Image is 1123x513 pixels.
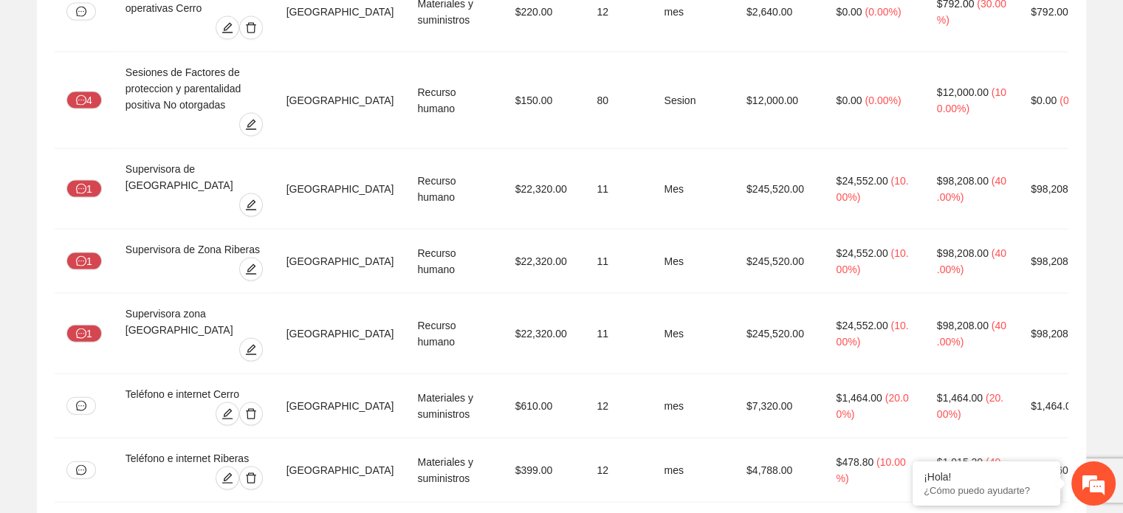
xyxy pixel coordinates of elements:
[240,472,262,484] span: delete
[652,294,734,374] td: Mes
[126,306,263,338] div: Supervisora zona [GEOGRAPHIC_DATA]
[66,397,96,415] button: message
[240,119,262,131] span: edit
[242,7,278,43] div: Minimizar ventana de chat en vivo
[652,374,734,438] td: mes
[504,149,585,230] td: $22,320.00
[937,247,1006,275] span: ( 40.00% )
[76,184,86,196] span: message
[126,161,263,193] div: Supervisora de [GEOGRAPHIC_DATA]
[865,94,901,106] span: ( 0.00% )
[240,22,262,34] span: delete
[216,16,239,40] button: edit
[240,199,262,211] span: edit
[126,241,263,258] div: Supervisora de Zona Riberas
[735,438,825,503] td: $4,788.00
[216,472,238,484] span: edit
[735,374,825,438] td: $7,320.00
[924,485,1049,496] p: ¿Cómo puedo ayudarte?
[77,75,248,94] div: Chatee con nosotros ahora
[239,466,263,490] button: delete
[585,438,652,503] td: 12
[836,392,908,420] span: ( 20.00% )
[735,52,825,149] td: $12,000.00
[652,149,734,230] td: Mes
[66,180,102,198] button: message1
[836,320,887,331] span: $24,552.00
[585,149,652,230] td: 11
[239,113,263,137] button: edit
[1031,328,1082,340] span: $98,208.00
[240,344,262,356] span: edit
[275,438,406,503] td: [GEOGRAPHIC_DATA]
[66,252,102,270] button: message1
[865,6,901,18] span: ( 0.00% )
[76,95,86,107] span: message
[405,149,503,230] td: Recurso humano
[836,175,887,187] span: $24,552.00
[652,438,734,503] td: mes
[585,374,652,438] td: 12
[66,325,102,342] button: message1
[504,294,585,374] td: $22,320.00
[216,408,238,420] span: edit
[66,3,96,21] button: message
[275,52,406,149] td: [GEOGRAPHIC_DATA]
[76,328,86,340] span: message
[239,258,263,281] button: edit
[504,374,585,438] td: $610.00
[216,466,239,490] button: edit
[836,6,862,18] span: $0.00
[66,461,96,479] button: message
[1031,6,1068,18] span: $792.00
[1060,94,1096,106] span: ( 0.00% )
[1031,400,1076,412] span: $1,464.00
[504,438,585,503] td: $399.00
[216,22,238,34] span: edit
[735,294,825,374] td: $245,520.00
[937,175,1006,203] span: ( 40.00% )
[239,402,263,426] button: delete
[937,86,989,98] span: $12,000.00
[1031,94,1057,106] span: $0.00
[126,450,263,466] div: Teléfono e internet Riberas
[405,374,503,438] td: Materiales y suministros
[652,52,734,149] td: Sesion
[937,320,989,331] span: $98,208.00
[937,320,1006,348] span: ( 40.00% )
[86,171,204,320] span: Estamos en línea.
[275,294,406,374] td: [GEOGRAPHIC_DATA]
[924,471,1049,483] div: ¡Hola!
[405,230,503,294] td: Recurso humano
[275,149,406,230] td: [GEOGRAPHIC_DATA]
[735,230,825,294] td: $245,520.00
[76,401,86,411] span: message
[585,294,652,374] td: 11
[836,456,905,484] span: ( 10.00% )
[405,294,503,374] td: Recurso humano
[216,402,239,426] button: edit
[239,193,263,217] button: edit
[937,175,989,187] span: $98,208.00
[275,374,406,438] td: [GEOGRAPHIC_DATA]
[836,94,862,106] span: $0.00
[937,392,983,404] span: $1,464.00
[735,149,825,230] td: $245,520.00
[504,230,585,294] td: $22,320.00
[836,247,887,259] span: $24,552.00
[937,247,989,259] span: $98,208.00
[76,7,86,17] span: message
[240,264,262,275] span: edit
[585,52,652,149] td: 80
[937,456,983,468] span: $1,915.20
[275,230,406,294] td: [GEOGRAPHIC_DATA]
[836,392,882,404] span: $1,464.00
[7,350,281,402] textarea: Escriba su mensaje y pulse “Intro”
[585,230,652,294] td: 11
[240,408,262,420] span: delete
[76,465,86,475] span: message
[1031,183,1082,195] span: $98,208.00
[504,52,585,149] td: $150.00
[405,52,503,149] td: Recurso humano
[937,86,1006,114] span: ( 100.00% )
